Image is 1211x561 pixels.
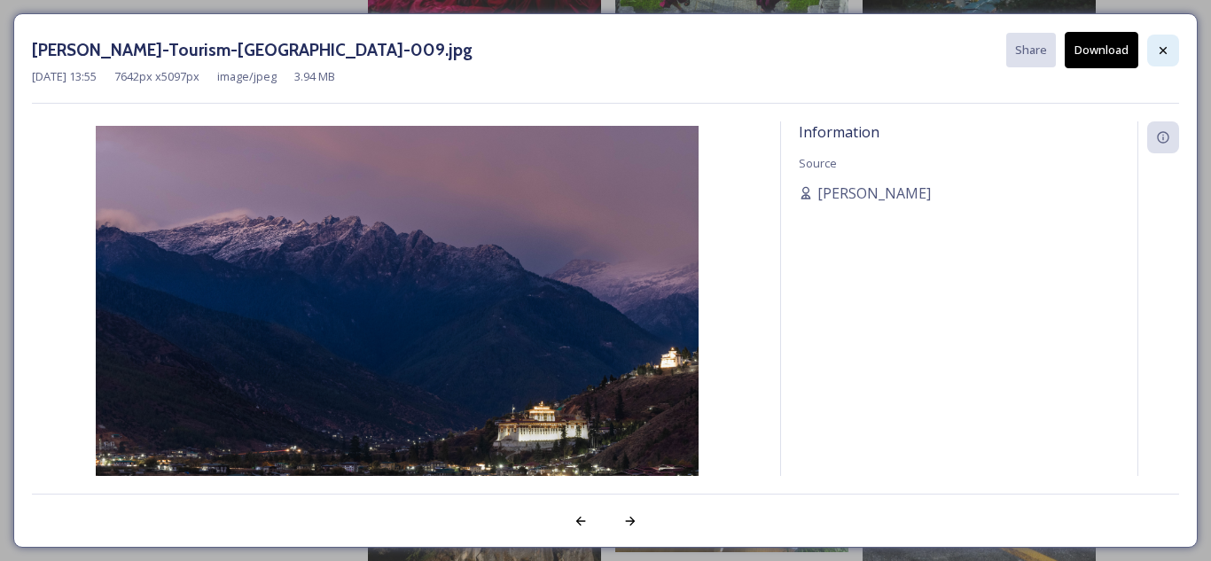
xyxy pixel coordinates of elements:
button: Download [1065,32,1138,68]
span: [DATE] 13:55 [32,68,97,85]
img: Ben-Richards-Tourism-Bhutan-009.jpg [32,126,762,527]
h3: [PERSON_NAME]-Tourism-[GEOGRAPHIC_DATA]-009.jpg [32,37,473,63]
span: 7642 px x 5097 px [114,68,199,85]
span: [PERSON_NAME] [817,183,931,204]
button: Share [1006,33,1056,67]
span: image/jpeg [217,68,277,85]
span: 3.94 MB [294,68,335,85]
span: Source [799,155,837,171]
span: Information [799,122,879,142]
